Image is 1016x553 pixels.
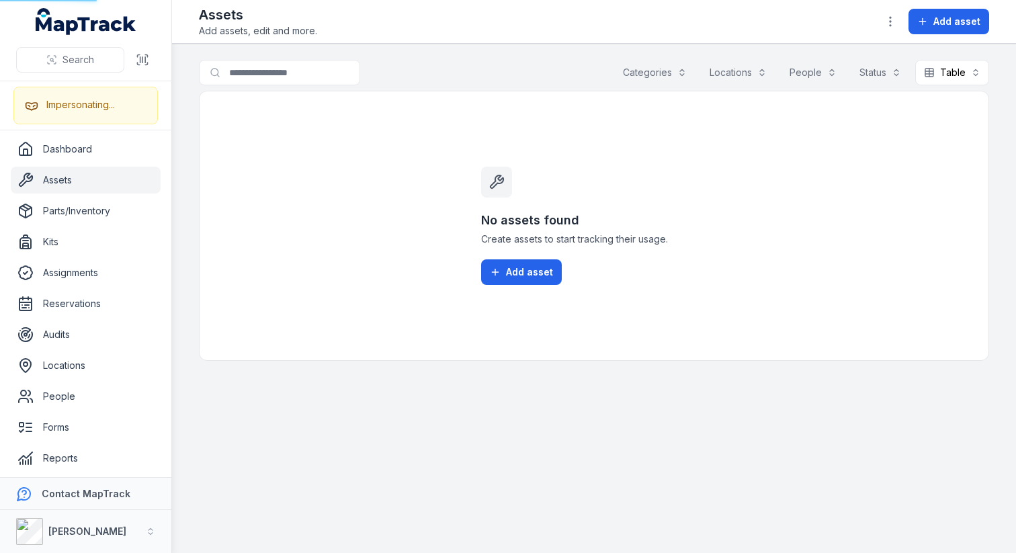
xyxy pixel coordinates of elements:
a: Dashboard [11,136,161,163]
span: Add assets, edit and more. [199,24,317,38]
h2: Assets [199,5,317,24]
a: Audits [11,321,161,348]
a: Reports [11,445,161,472]
button: Locations [701,60,775,85]
a: People [11,383,161,410]
a: Assets [11,167,161,194]
button: Table [915,60,989,85]
span: Add asset [933,15,980,28]
a: Assignments [11,259,161,286]
a: Alerts [11,476,161,503]
button: Categories [614,60,695,85]
a: Locations [11,352,161,379]
span: Add asset [506,265,553,279]
span: Search [62,53,94,67]
span: Create assets to start tracking their usage. [481,232,707,246]
button: Status [851,60,910,85]
a: Forms [11,414,161,441]
button: Search [16,47,124,73]
button: Add asset [908,9,989,34]
a: MapTrack [36,8,136,35]
strong: Contact MapTrack [42,488,130,499]
a: Reservations [11,290,161,317]
button: People [781,60,845,85]
strong: [PERSON_NAME] [48,525,126,537]
a: Parts/Inventory [11,198,161,224]
h3: No assets found [481,211,707,230]
button: Add asset [481,259,562,285]
div: Impersonating... [46,98,115,112]
a: Kits [11,228,161,255]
